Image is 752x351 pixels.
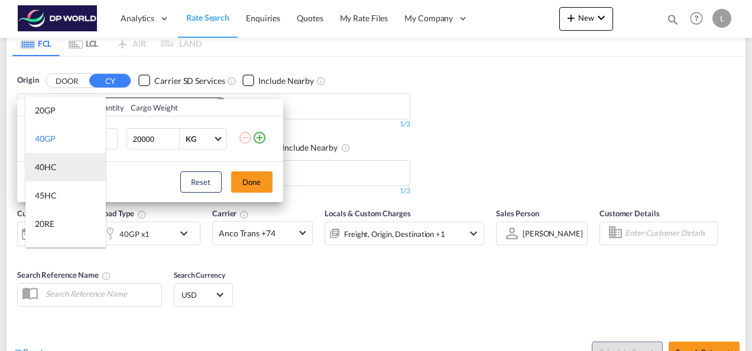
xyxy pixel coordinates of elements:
div: 20RE [35,218,54,230]
div: 40GP [35,133,56,145]
div: 40HC [35,161,57,173]
div: 40RE [35,246,54,258]
div: 20GP [35,105,56,116]
div: 45HC [35,190,57,201]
